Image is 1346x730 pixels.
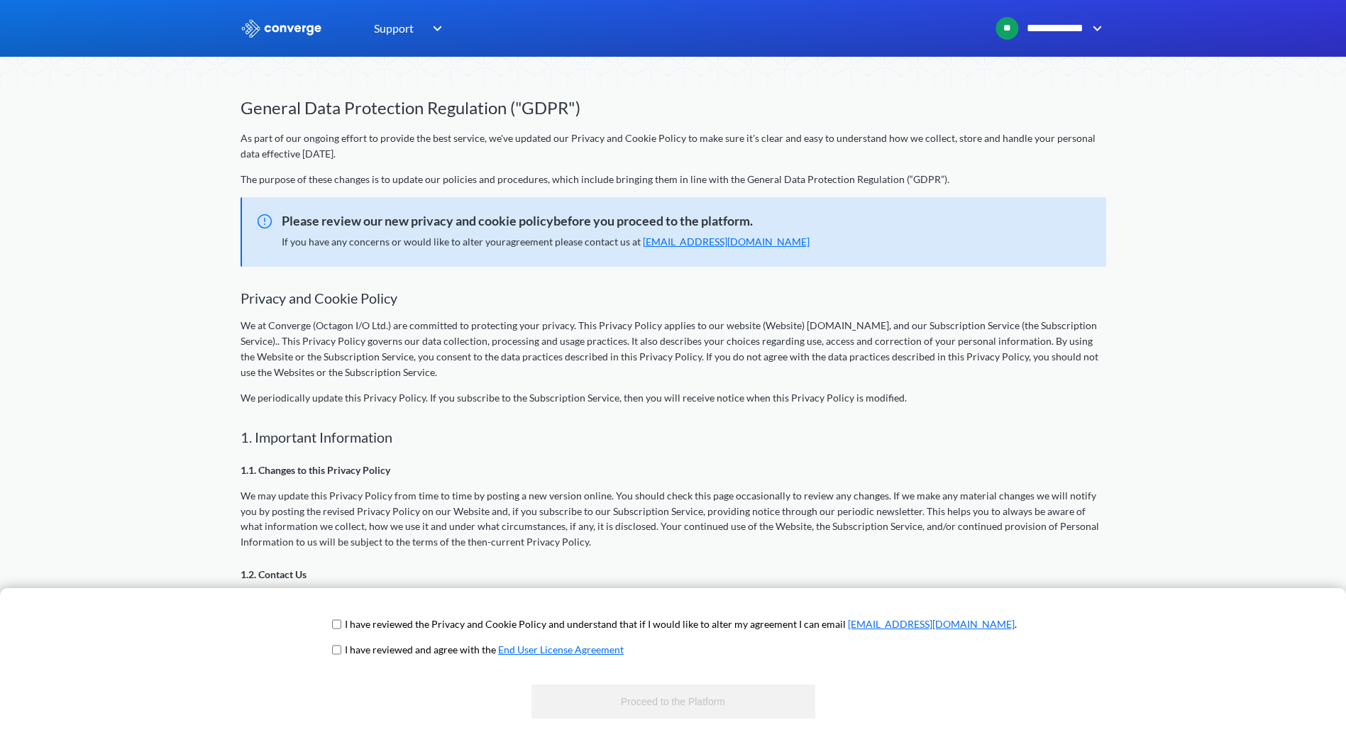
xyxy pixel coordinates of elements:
[643,236,810,248] a: [EMAIL_ADDRESS][DOMAIN_NAME]
[241,318,1106,380] p: We at Converge (Octagon I/O Ltd.) are committed to protecting your privacy. This Privacy Policy a...
[241,463,1106,478] p: 1.1. Changes to this Privacy Policy
[424,20,446,37] img: downArrow.svg
[498,643,624,656] a: End User License Agreement
[241,567,1106,582] p: 1.2. Contact Us
[241,390,1106,406] p: We periodically update this Privacy Policy. If you subscribe to the Subscription Service, then yo...
[241,172,1106,187] p: The purpose of these changes is to update our policies and procedures, which include bringing the...
[282,236,810,248] span: If you have any concerns or would like to alter your agreement please contact us at
[345,642,624,658] p: I have reviewed and agree with the
[1083,20,1106,37] img: downArrow.svg
[241,131,1106,162] p: As part of our ongoing effort to provide the best service, we've updated our Privacy and Cookie P...
[848,618,1015,630] a: [EMAIL_ADDRESS][DOMAIN_NAME]
[241,19,323,38] img: logo_ewhite.svg
[531,685,815,719] button: Proceed to the Platform
[241,488,1106,551] p: We may update this Privacy Policy from time to time by posting a new version online. You should c...
[241,428,1106,446] h2: 1. Important Information
[241,289,1106,306] h2: Privacy and Cookie Policy
[242,211,1092,231] span: Please review our new privacy and cookie policybefore you proceed to the platform.
[374,19,414,37] span: Support
[345,616,1017,632] p: I have reviewed the Privacy and Cookie Policy and understand that if I would like to alter my agr...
